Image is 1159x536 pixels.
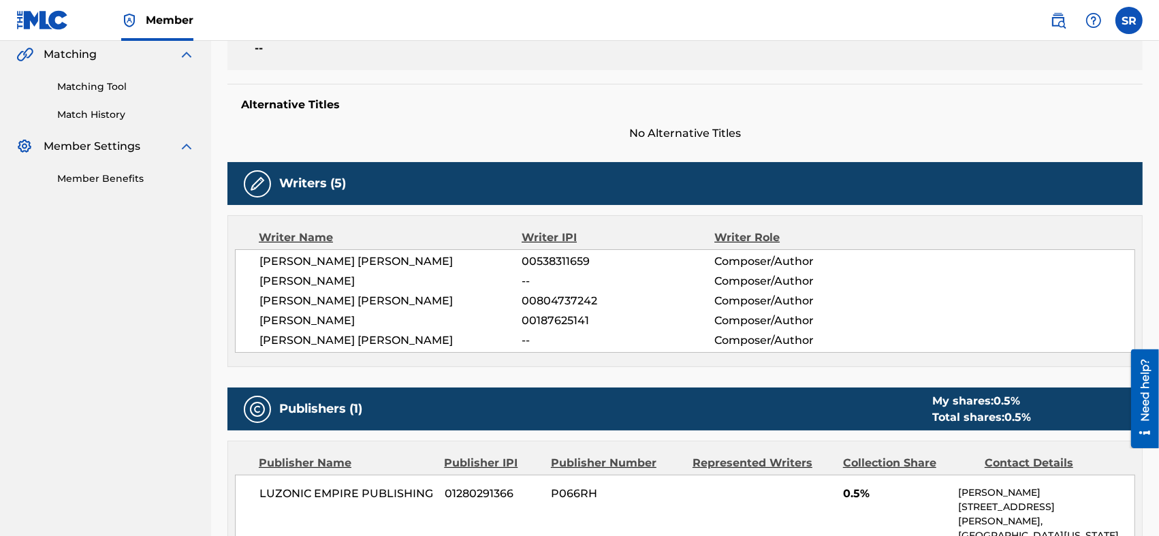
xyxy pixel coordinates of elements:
[259,313,522,329] span: [PERSON_NAME]
[714,253,889,270] span: Composer/Author
[249,176,266,192] img: Writers
[522,273,715,289] span: --
[1045,7,1072,34] a: Public Search
[522,293,715,309] span: 00804737242
[44,138,140,155] span: Member Settings
[1091,471,1159,536] iframe: Chat Widget
[958,486,1134,500] p: [PERSON_NAME]
[44,46,97,63] span: Matching
[227,125,1143,142] span: No Alternative Titles
[958,500,1134,529] p: [STREET_ADDRESS][PERSON_NAME],
[714,230,889,246] div: Writer Role
[57,172,195,186] a: Member Benefits
[259,293,522,309] span: [PERSON_NAME] [PERSON_NAME]
[259,486,434,502] span: LUZONIC EMPIRE PUBLISHING
[279,401,362,417] h5: Publishers (1)
[1004,411,1031,424] span: 0.5 %
[932,409,1031,426] div: Total shares:
[121,12,138,29] img: Top Rightsholder
[241,98,1129,112] h5: Alternative Titles
[259,230,522,246] div: Writer Name
[178,46,195,63] img: expand
[279,176,346,191] h5: Writers (5)
[1085,12,1102,29] img: help
[1050,12,1066,29] img: search
[249,401,266,417] img: Publishers
[551,486,682,502] span: P066RH
[843,455,974,471] div: Collection Share
[551,455,682,471] div: Publisher Number
[259,253,522,270] span: [PERSON_NAME] [PERSON_NAME]
[522,253,715,270] span: 00538311659
[985,455,1116,471] div: Contact Details
[693,455,833,471] div: Represented Writers
[16,46,33,63] img: Matching
[16,138,33,155] img: Member Settings
[1121,349,1159,448] iframe: Resource Center
[259,455,434,471] div: Publisher Name
[1115,7,1143,34] div: User Menu
[146,12,193,28] span: Member
[16,10,69,30] img: MLC Logo
[994,394,1020,407] span: 0.5 %
[1080,7,1107,34] div: Help
[255,40,473,57] span: --
[932,393,1031,409] div: My shares:
[714,293,889,309] span: Composer/Author
[57,108,195,122] a: Match History
[714,313,889,329] span: Composer/Author
[522,332,715,349] span: --
[843,486,948,502] span: 0.5%
[522,313,715,329] span: 00187625141
[259,332,522,349] span: [PERSON_NAME] [PERSON_NAME]
[714,332,889,349] span: Composer/Author
[714,273,889,289] span: Composer/Author
[178,138,195,155] img: expand
[57,80,195,94] a: Matching Tool
[445,486,541,502] span: 01280291366
[522,230,714,246] div: Writer IPI
[444,455,541,471] div: Publisher IPI
[259,273,522,289] span: [PERSON_NAME]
